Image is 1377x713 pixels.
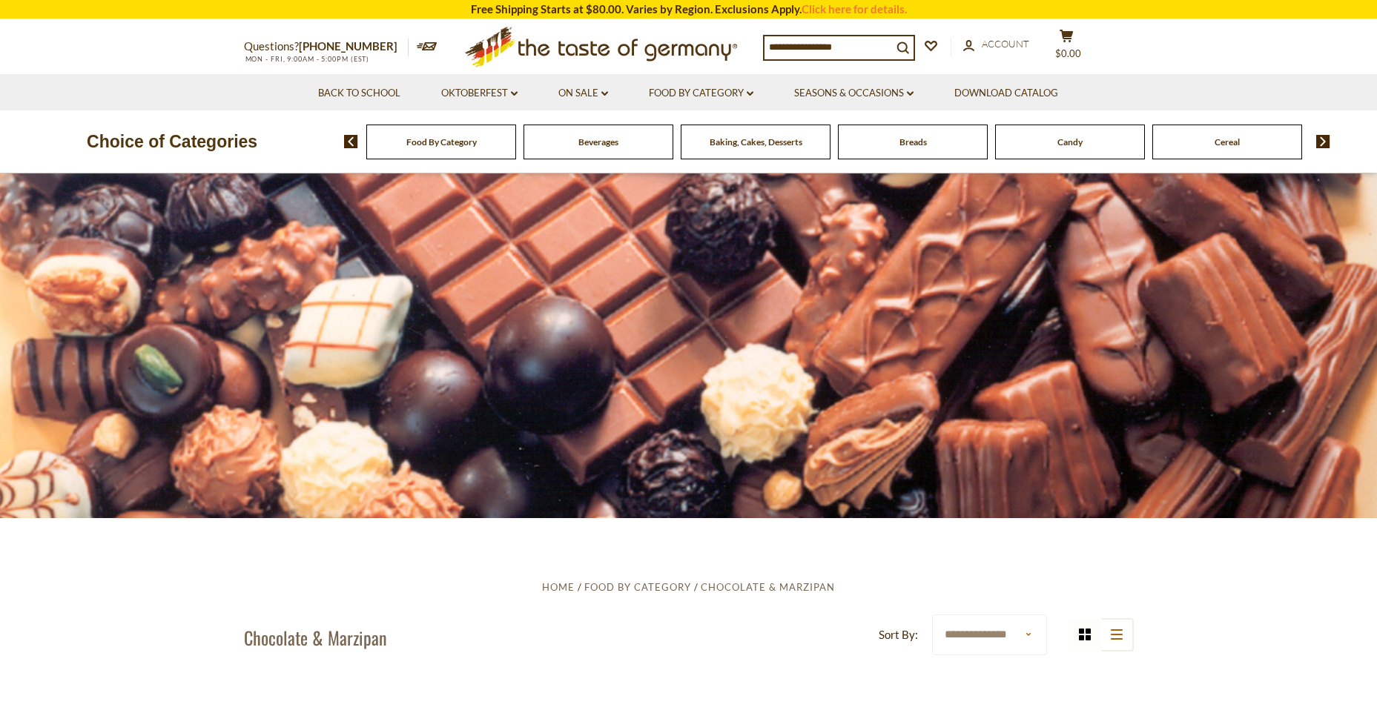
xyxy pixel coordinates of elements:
a: Oktoberfest [441,85,518,102]
a: Food By Category [406,136,477,147]
a: Download Catalog [954,85,1058,102]
a: Home [542,581,575,593]
a: Seasons & Occasions [794,85,914,102]
a: Breads [899,136,927,147]
span: $0.00 [1055,47,1081,59]
p: Questions? [244,37,409,56]
a: Cereal [1215,136,1240,147]
a: Back to School [318,85,400,102]
a: Click here for details. [802,2,907,16]
label: Sort By: [879,626,918,644]
span: MON - FRI, 9:00AM - 5:00PM (EST) [244,55,370,63]
a: Chocolate & Marzipan [701,581,835,593]
a: Baking, Cakes, Desserts [710,136,802,147]
a: On Sale [558,85,608,102]
img: previous arrow [344,135,358,148]
a: Food By Category [649,85,753,102]
img: next arrow [1316,135,1330,148]
a: [PHONE_NUMBER] [299,39,397,53]
a: Food By Category [584,581,691,593]
span: Account [982,38,1029,50]
h1: Chocolate & Marzipan [244,626,387,649]
a: Account [963,36,1029,53]
a: Beverages [578,136,618,147]
a: Candy [1057,136,1083,147]
button: $0.00 [1045,29,1089,66]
